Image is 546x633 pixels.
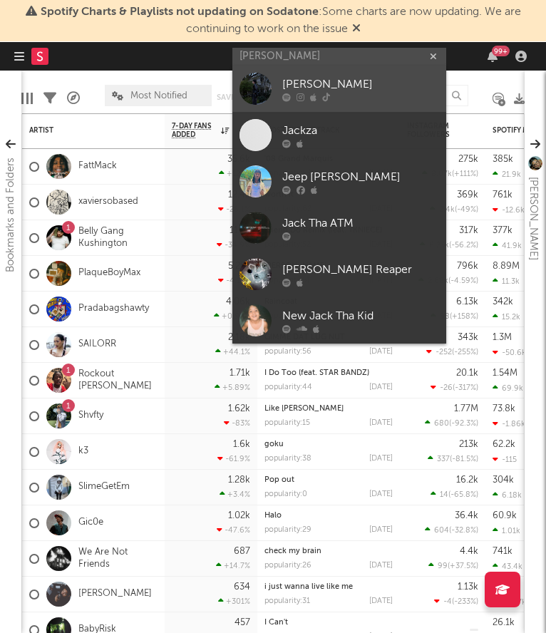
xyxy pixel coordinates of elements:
[218,205,250,214] div: -26.1 %
[493,618,515,627] div: 26.1k
[130,91,187,101] span: Most Notified
[436,349,452,356] span: -252
[455,384,476,392] span: -317 %
[264,562,311,570] div: popularity: 26
[454,598,476,606] span: -233 %
[232,112,446,158] a: Jackza
[216,561,250,570] div: +14.7 %
[493,526,520,535] div: 1.01k
[439,206,455,214] span: 2.4k
[493,511,517,520] div: 60.9k
[456,369,478,378] div: 20.1k
[493,384,523,393] div: 69.9k
[78,517,103,529] a: Gic0e
[434,527,449,535] span: 604
[67,78,80,119] div: A&R Pipeline
[282,215,439,232] div: Jack Tha ATM
[78,303,149,315] a: Pradabagshawty
[451,242,476,249] span: -56.2 %
[493,419,525,428] div: -1.86k
[458,155,478,164] div: 275k
[264,405,344,413] a: Like [PERSON_NAME]
[493,475,514,485] div: 304k
[234,547,250,556] div: 687
[493,205,525,215] div: -12.6k
[264,476,294,484] a: Pop out
[493,297,513,307] div: 342k
[43,78,56,119] div: Filters
[41,6,521,35] span: : Some charts are now updating. We are continuing to work on the issue
[420,240,478,249] div: ( )
[217,240,250,249] div: -34.9 %
[369,384,393,391] div: [DATE]
[443,598,452,606] span: -4
[369,419,393,427] div: [DATE]
[232,48,446,66] input: Search for artists
[264,512,282,520] a: Halo
[422,169,478,178] div: ( )
[493,226,512,235] div: 377k
[264,441,393,448] div: goku
[264,583,393,591] div: i just wanna live like me
[493,348,526,357] div: -50.6k
[264,526,311,534] div: popularity: 29
[369,562,393,570] div: [DATE]
[457,262,478,271] div: 796k
[454,170,476,178] span: +111 %
[78,160,117,173] a: FattMack
[232,297,446,344] a: New Jack Tha Kid
[434,597,478,606] div: ( )
[493,277,520,286] div: 11.3k
[493,490,522,500] div: 6.18k
[264,455,311,463] div: popularity: 38
[431,383,478,392] div: ( )
[352,24,361,35] span: Dismiss
[264,619,288,627] a: I Can't
[455,511,478,520] div: 36.4k
[78,588,152,600] a: [PERSON_NAME]
[21,78,33,119] div: Edit Columns
[459,440,478,449] div: 213k
[426,347,478,356] div: ( )
[493,190,512,200] div: 761k
[428,561,478,570] div: ( )
[230,369,250,378] div: 1.71k
[264,384,312,391] div: popularity: 44
[456,297,478,307] div: 6.13k
[264,512,393,520] div: Halo
[217,93,235,101] button: Save
[41,6,319,18] span: Spotify Charts & Playlists not updating on Sodatone
[264,441,284,448] a: goku
[434,420,449,428] span: 680
[493,440,515,449] div: 62.2k
[228,511,250,520] div: 1.02k
[437,456,450,463] span: 337
[450,562,476,570] span: +37.5 %
[264,369,393,377] div: I Do Too (feat. STAR BANDZ)
[493,170,521,179] div: 21.9k
[218,276,250,285] div: -4.15 %
[428,454,478,463] div: ( )
[214,312,250,321] div: +0.99 %
[228,262,250,271] div: 5.25k
[460,547,478,556] div: 4.4k
[264,369,369,377] a: I Do Too (feat. STAR BANDZ)
[232,158,446,205] a: Jeep [PERSON_NAME]
[282,76,439,93] div: [PERSON_NAME]
[228,404,250,413] div: 1.62k
[78,267,140,279] a: PlaqueBoyMax
[264,476,393,484] div: Pop out
[492,46,510,56] div: 99 +
[217,454,250,463] div: -61.9 %
[264,547,393,555] div: check my brain
[29,126,136,135] div: Artist
[235,618,250,627] div: 457
[264,547,321,555] a: check my brain
[369,597,393,605] div: [DATE]
[264,619,393,627] div: I Can't
[78,339,116,351] a: SAILORR
[228,475,250,485] div: 1.28k
[440,491,448,499] span: 14
[493,241,522,250] div: 41.9k
[454,404,478,413] div: 1.77M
